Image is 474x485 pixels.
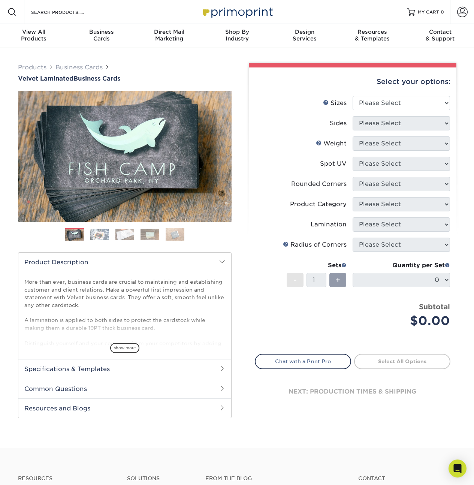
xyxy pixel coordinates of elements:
div: Radius of Corners [283,240,347,249]
div: Sets [287,261,347,270]
div: Industry [203,28,271,42]
span: Velvet Laminated [18,75,73,82]
strong: Subtotal [419,302,450,311]
h4: From the Blog [205,475,338,482]
a: Select All Options [354,354,450,369]
div: $0.00 [358,312,450,330]
h1: Business Cards [18,75,232,82]
div: Services [271,28,339,42]
p: More than ever, business cards are crucial to maintaining and establishing customer and client re... [24,278,225,400]
div: Lamination [311,220,347,229]
span: 0 [441,9,444,15]
img: Velvet Laminated 01 [18,50,232,263]
span: + [335,274,340,286]
div: Quantity per Set [353,261,450,270]
div: Cards [68,28,136,42]
div: Sizes [323,99,347,108]
a: Shop ByIndustry [203,24,271,48]
img: Business Cards 03 [115,229,134,240]
img: Business Cards 04 [141,229,159,240]
a: Contact [358,475,456,482]
a: Business Cards [55,64,103,71]
img: Business Cards 05 [166,228,184,241]
h2: Common Questions [18,379,231,398]
span: Shop By [203,28,271,35]
span: show more [110,343,139,353]
a: Direct MailMarketing [135,24,203,48]
div: Marketing [135,28,203,42]
div: Product Category [290,200,347,209]
a: BusinessCards [68,24,136,48]
div: Weight [316,139,347,148]
a: Chat with a Print Pro [255,354,351,369]
span: Design [271,28,339,35]
div: next: production times & shipping [255,369,450,414]
div: & Support [406,28,474,42]
span: Resources [339,28,407,35]
a: Products [18,64,46,71]
div: Rounded Corners [291,180,347,189]
a: DesignServices [271,24,339,48]
h4: Resources [18,475,116,482]
input: SEARCH PRODUCTS..... [30,7,103,16]
img: Business Cards 01 [65,226,84,244]
div: Sides [330,119,347,128]
h2: Specifications & Templates [18,359,231,379]
span: Business [68,28,136,35]
span: - [293,274,297,286]
div: & Templates [339,28,407,42]
h2: Product Description [18,253,231,272]
span: Contact [406,28,474,35]
div: Spot UV [320,159,347,168]
div: Select your options: [255,67,450,96]
span: MY CART [418,9,439,15]
h4: Solutions [127,475,194,482]
a: Contact& Support [406,24,474,48]
h2: Resources and Blogs [18,398,231,418]
a: Velvet LaminatedBusiness Cards [18,75,232,82]
a: Resources& Templates [339,24,407,48]
img: Business Cards 02 [90,229,109,240]
img: Primoprint [200,4,275,20]
div: Open Intercom Messenger [449,460,467,478]
span: Direct Mail [135,28,203,35]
